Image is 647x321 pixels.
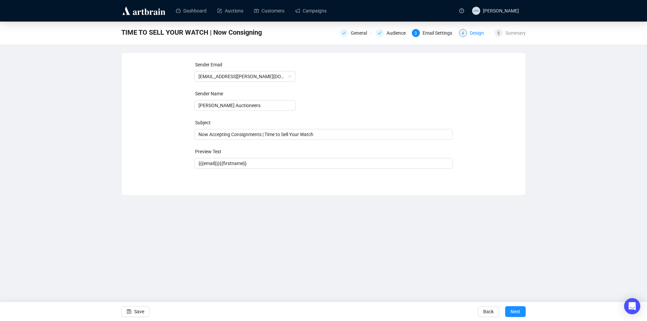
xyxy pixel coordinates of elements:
[387,29,410,37] div: Audience
[217,2,243,20] a: Auctions
[342,31,346,35] span: check
[462,31,464,36] span: 4
[195,148,454,155] div: Preview Text
[127,309,131,314] span: save
[254,2,284,20] a: Customers
[121,306,150,317] button: Save
[470,29,488,37] div: Design
[511,302,520,321] span: Next
[340,29,372,37] div: General
[195,91,223,96] label: Sender Name
[376,29,407,37] div: Audience
[624,298,640,314] div: Open Intercom Messenger
[195,62,222,67] label: Sender Email
[351,29,371,37] div: General
[195,119,454,126] div: Subject
[483,8,519,13] span: [PERSON_NAME]
[412,29,455,37] div: 3Email Settings
[474,8,479,13] span: MW
[414,31,417,36] span: 3
[459,29,491,37] div: 4Design
[478,306,499,317] button: Back
[505,306,526,317] button: Next
[497,31,500,36] span: 5
[176,2,207,20] a: Dashboard
[423,29,456,37] div: Email Settings
[134,302,144,321] span: Save
[295,2,327,20] a: Campaigns
[495,29,526,37] div: 5Summary
[483,302,494,321] span: Back
[459,8,464,13] span: question-circle
[198,71,291,82] span: info@shapiro.com.au
[378,31,382,35] span: check
[121,5,166,16] img: logo
[121,27,262,38] span: TIME TO SELL YOUR WATCH | Now Consigning
[505,29,526,37] div: Summary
